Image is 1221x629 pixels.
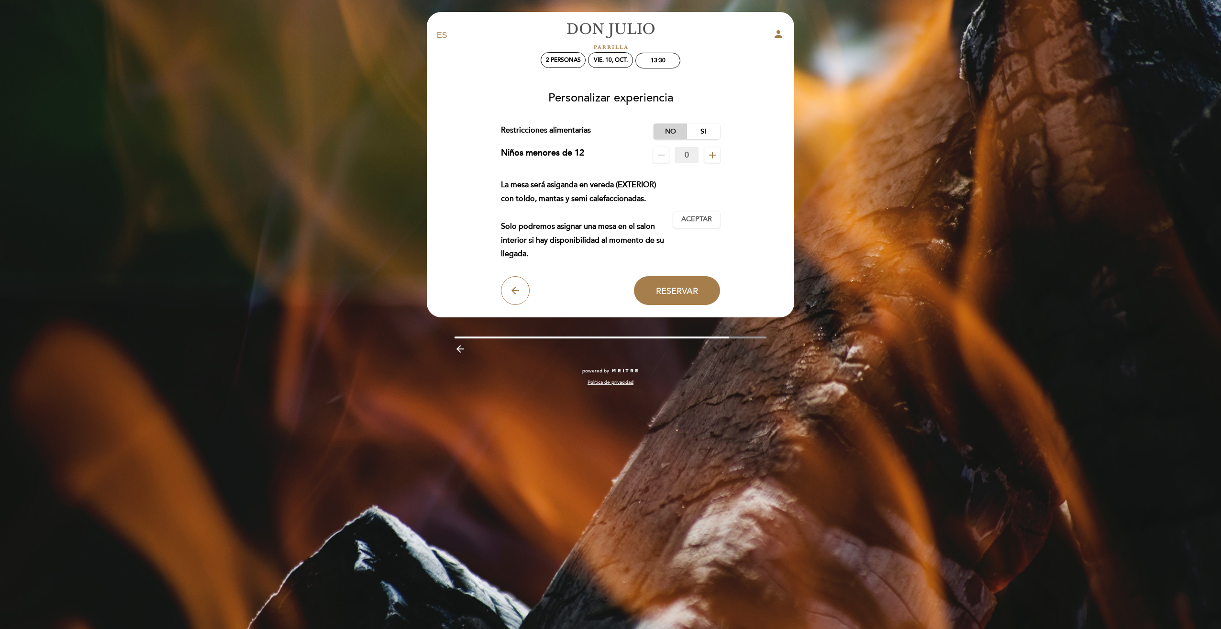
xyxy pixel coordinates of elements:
label: No [654,124,687,139]
span: powered by [582,368,609,374]
img: MEITRE [611,369,639,373]
button: Reservar [634,276,720,305]
i: remove [655,149,667,161]
a: Política de privacidad [588,379,633,386]
button: Aceptar [673,212,720,228]
a: powered by [582,368,639,374]
span: Aceptar [681,214,712,225]
i: add [707,149,718,161]
span: 2 personas [546,56,581,64]
div: vie. 10, oct. [594,56,628,64]
a: [PERSON_NAME] [551,22,670,49]
button: person [773,28,784,43]
div: Restricciones alimentarias [501,124,654,139]
div: Niños menores de 12 [501,147,584,163]
i: arrow_back [510,285,521,296]
div: 13:30 [651,57,666,64]
span: Personalizar experiencia [548,91,673,105]
i: person [773,28,784,40]
label: Si [687,124,720,139]
div: La mesa será asiganda en vereda (EXTERIOR) con toldo, mantas y semi calefaccionadas. Solo podremo... [501,178,674,261]
button: arrow_back [501,276,530,305]
span: Reservar [656,285,698,296]
i: arrow_backward [455,343,466,355]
